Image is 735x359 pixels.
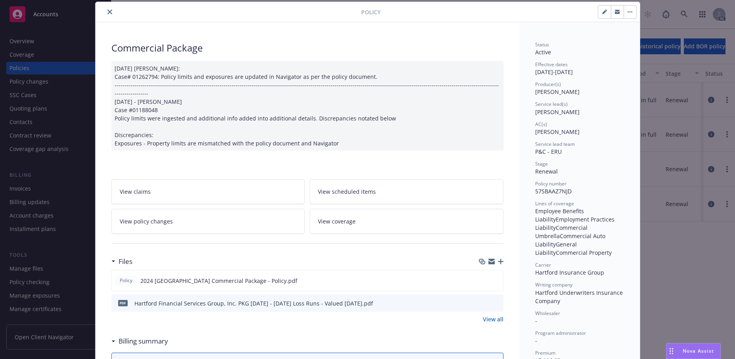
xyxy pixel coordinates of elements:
[120,217,173,225] span: View policy changes
[535,224,589,240] span: Commercial Umbrella
[535,160,548,167] span: Stage
[535,180,567,187] span: Policy number
[535,168,558,175] span: Renewal
[535,48,551,56] span: Active
[111,209,305,234] a: View policy changes
[535,269,604,276] span: Hartford Insurance Group
[111,41,503,55] div: Commercial Package
[318,187,376,196] span: View scheduled items
[535,108,580,116] span: [PERSON_NAME]
[535,207,586,223] span: Employee Benefits Liability
[535,101,568,107] span: Service lead(s)
[120,187,151,196] span: View claims
[556,249,612,256] span: Commercial Property
[535,262,551,268] span: Carrier
[310,179,503,204] a: View scheduled items
[535,216,616,231] span: Employment Practices Liability
[119,256,132,267] h3: Files
[105,7,115,17] button: close
[535,187,572,195] span: 57SBAAZ7NJD
[535,121,547,128] span: AC(s)
[535,41,549,48] span: Status
[361,8,381,16] span: Policy
[111,256,132,267] div: Files
[535,330,586,336] span: Program administrator
[119,336,168,346] h3: Billing summary
[318,217,356,225] span: View coverage
[480,277,486,285] button: download file
[535,241,578,256] span: General Liability
[118,300,128,306] span: pdf
[493,277,500,285] button: preview file
[134,299,373,307] div: Hartford Financial Services Group, Inc. PKG [DATE] - [DATE] Loss Runs - Valued [DATE].pdf
[535,61,624,76] div: [DATE] - [DATE]
[535,148,562,155] span: P&C - ERU
[535,310,560,317] span: Wholesaler
[535,317,537,325] span: -
[535,128,580,136] span: [PERSON_NAME]
[683,348,714,354] span: Nova Assist
[535,141,575,147] span: Service lead team
[535,337,537,344] span: -
[140,277,297,285] span: 2024 [GEOGRAPHIC_DATA] Commercial Package - Policy.pdf
[310,209,503,234] a: View coverage
[535,232,607,248] span: Commercial Auto Liability
[111,179,305,204] a: View claims
[111,336,168,346] div: Billing summary
[666,344,676,359] div: Drag to move
[480,299,487,307] button: download file
[535,88,580,95] span: [PERSON_NAME]
[535,289,624,305] span: Hartford Underwriters Insurance Company
[535,281,572,288] span: Writing company
[118,277,134,284] span: Policy
[483,315,503,323] a: View all
[535,81,561,88] span: Producer(s)
[666,343,721,359] button: Nova Assist
[111,61,503,151] div: [DATE] [PERSON_NAME]: Case# 01262794: Policy limits and exposures are updated in Navigator as per...
[535,349,555,356] span: Premium
[535,61,568,68] span: Effective dates
[535,200,574,207] span: Lines of coverage
[493,299,500,307] button: preview file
